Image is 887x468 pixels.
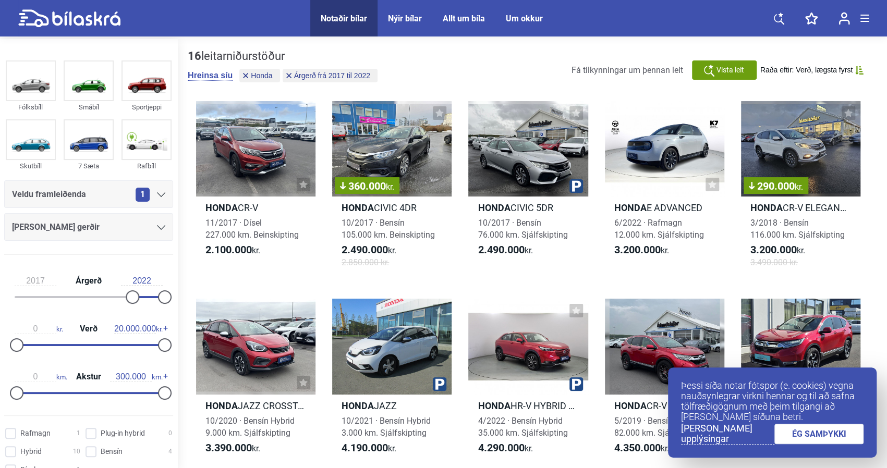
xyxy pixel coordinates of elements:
span: 3.490.000 kr. [750,256,798,268]
span: kr. [15,324,63,334]
h2: JAZZ [332,400,452,412]
h2: CR-V EXECUTIVE HYBRID [605,400,724,412]
span: [PERSON_NAME] gerðir [12,220,100,235]
span: 10/2020 · Bensín Hybrid 9.000 km. Sjálfskipting [205,416,295,438]
span: kr. [342,244,396,256]
div: leitarniðurstöður [188,50,380,63]
span: km. [15,372,67,381]
span: 10/2021 · Bensín Hybrid 3.000 km. Sjálfskipting [342,416,431,438]
b: 3.390.000 [205,441,252,454]
span: Veldu framleiðenda [12,187,86,202]
span: Akstur [74,373,104,381]
a: Nýir bílar [388,14,422,23]
span: Árgerð [73,277,104,285]
div: Skutbíll [6,160,56,172]
b: 16 [188,50,201,63]
b: 2.490.000 [342,243,388,256]
span: 10/2017 · Bensín 76.000 km. Sjálfskipting [478,218,567,240]
a: HondaCIVIC 5DR10/2017 · Bensín76.000 km. Sjálfskipting2.490.000kr. [468,101,588,278]
span: 0 [168,428,172,439]
span: kr. [205,442,260,454]
div: Rafbíll [121,160,172,172]
b: 4.190.000 [342,441,388,454]
span: Verð [77,325,100,333]
span: 1 [136,188,150,202]
p: Þessi síða notar fótspor (e. cookies) vegna nauðsynlegrar virkni hennar og til að safna tölfræðig... [681,380,864,422]
span: 10/2017 · Bensín 105.000 km. Beinskipting [342,218,435,240]
span: 3/2018 · Bensín 116.000 km. Sjálfskipting [750,218,845,240]
div: Sportjeppi [121,101,172,113]
span: 11/2017 · Dísel 227.000 km. Beinskipting [205,218,299,240]
span: kr. [614,244,669,256]
span: kr. [614,442,669,454]
span: Rafmagn [20,428,51,439]
h2: CIVIC 4DR [332,202,452,214]
span: Árgerð frá 2017 til 2022 [294,72,370,79]
b: 3.200.000 [750,243,797,256]
b: 2.100.000 [205,243,252,256]
button: Raða eftir: Verð, lægsta fyrst [760,66,864,75]
b: 4.290.000 [478,441,524,454]
b: Honda [750,202,783,213]
b: Honda [342,202,374,213]
span: 2.850.000 kr. [342,256,389,268]
span: kr. [478,442,532,454]
h2: CR-V [196,202,315,214]
button: Honda [239,69,280,82]
a: HondaHR-V HYBRID ADVANCE4/2022 · Bensín Hybrid35.000 km. Sjálfskipting4.290.000kr. [468,299,588,463]
a: HondaCR-V ARTIC HYBRID EXECUTIVE3/2019 · Bensín Hybrid115.000 km. Sjálfskipting4.490.000kr. [741,299,860,463]
span: Plug-in hybrid [101,428,145,439]
span: Hybrid [20,446,42,457]
b: Honda [342,400,374,411]
img: parking.png [569,179,583,193]
span: 360.000 [340,181,394,191]
span: kr. [750,244,805,256]
a: HondaCR-V EXECUTIVE HYBRID5/2019 · Bensín Hybrid82.000 km. Sjálfskipting4.350.000kr. [605,299,724,463]
a: HondaJAZZ10/2021 · Bensín Hybrid3.000 km. Sjálfskipting4.190.000kr. [332,299,452,463]
span: kr. [205,244,260,256]
img: parking.png [433,377,446,391]
button: Árgerð frá 2017 til 2022 [283,69,378,82]
b: Honda [205,400,238,411]
a: 290.000kr.HondaCR-V ELEGANCE3/2018 · Bensín116.000 km. Sjálfskipting3.200.000kr.3.490.000 kr. [741,101,860,278]
span: 290.000 [749,181,803,191]
span: Fá tilkynningar um þennan leit [572,65,683,75]
div: Fólksbíll [6,101,56,113]
a: Notaðir bílar [321,14,367,23]
div: Smábíl [64,101,114,113]
span: kr. [342,442,396,454]
h2: JAZZ CROSSTAR EXECUTIVE [196,400,315,412]
a: ÉG SAMÞYKKI [774,424,864,444]
span: 1 [77,428,80,439]
h2: HR-V HYBRID ADVANCE [468,400,588,412]
b: Honda [478,400,510,411]
b: Honda [614,202,647,213]
span: Raða eftir: Verð, lægsta fyrst [760,66,853,75]
h2: E ADVANCED [605,202,724,214]
b: 2.490.000 [478,243,524,256]
a: Allt um bíla [443,14,485,23]
span: 4 [168,446,172,457]
img: user-login.svg [839,12,850,25]
span: Bensín [101,446,123,457]
span: km. [110,372,163,381]
b: 4.350.000 [614,441,661,454]
b: Honda [478,202,510,213]
a: [PERSON_NAME] upplýsingar [681,423,774,445]
span: 4/2022 · Bensín Hybrid 35.000 km. Sjálfskipting [478,416,567,438]
span: kr. [114,324,163,334]
h2: CIVIC 5DR [468,202,588,214]
img: parking.png [569,377,583,391]
a: 360.000kr.HondaCIVIC 4DR10/2017 · Bensín105.000 km. Beinskipting2.490.000kr.2.850.000 kr. [332,101,452,278]
a: HondaJAZZ CROSSTAR EXECUTIVE10/2020 · Bensín Hybrid9.000 km. Sjálfskipting3.390.000kr. [196,299,315,463]
b: 3.200.000 [614,243,661,256]
a: Um okkur [506,14,543,23]
button: Hreinsa síu [188,70,233,81]
b: Honda [205,202,238,213]
span: Vista leit [716,65,744,76]
span: kr. [478,244,532,256]
div: 7 Sæta [64,160,114,172]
